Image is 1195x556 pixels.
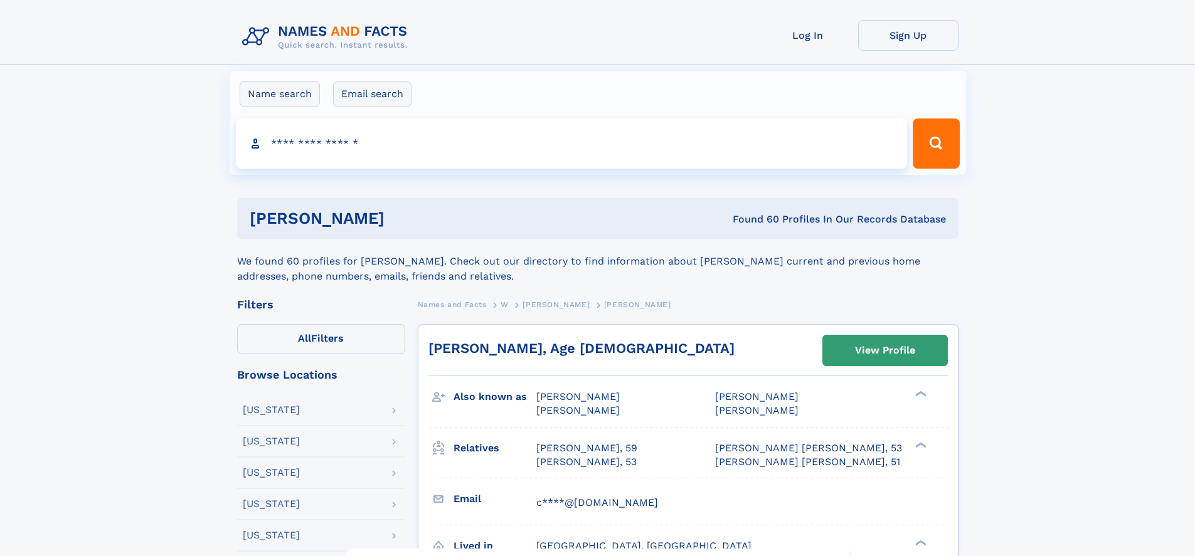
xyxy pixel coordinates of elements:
span: [PERSON_NAME] [523,300,590,309]
div: [US_STATE] [243,468,300,478]
label: Name search [240,81,320,107]
div: [US_STATE] [243,499,300,509]
a: [PERSON_NAME] [PERSON_NAME], 53 [715,441,902,455]
div: [US_STATE] [243,530,300,540]
span: W [501,300,509,309]
div: ❯ [912,538,927,547]
div: [US_STATE] [243,405,300,415]
div: We found 60 profiles for [PERSON_NAME]. Check out our directory to find information about [PERSON... [237,239,959,284]
label: Filters [237,324,405,354]
h3: Also known as [454,386,536,407]
div: Found 60 Profiles In Our Records Database [558,212,946,226]
div: ❯ [912,441,927,449]
a: [PERSON_NAME], Age [DEMOGRAPHIC_DATA] [428,340,735,356]
a: View Profile [823,335,947,365]
a: Names and Facts [418,296,487,312]
label: Email search [333,81,412,107]
div: Browse Locations [237,369,405,380]
a: [PERSON_NAME] [523,296,590,312]
span: [PERSON_NAME] [604,300,671,309]
div: ❯ [912,390,927,398]
a: W [501,296,509,312]
a: [PERSON_NAME] [PERSON_NAME], 51 [715,455,900,469]
input: search input [236,118,908,169]
span: All [298,332,311,344]
div: [US_STATE] [243,436,300,446]
a: Sign Up [858,20,959,51]
span: [PERSON_NAME] [536,404,620,416]
span: [GEOGRAPHIC_DATA], [GEOGRAPHIC_DATA] [536,540,752,552]
div: Filters [237,299,405,310]
h3: Relatives [454,438,536,459]
a: Log In [758,20,858,51]
span: [PERSON_NAME] [715,404,799,416]
img: Logo Names and Facts [237,20,418,54]
button: Search Button [913,118,959,169]
div: View Profile [855,336,915,365]
a: [PERSON_NAME], 53 [536,455,637,469]
a: [PERSON_NAME], 59 [536,441,637,455]
h1: [PERSON_NAME] [250,211,559,226]
span: [PERSON_NAME] [536,391,620,402]
span: [PERSON_NAME] [715,391,799,402]
h3: Email [454,488,536,510]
